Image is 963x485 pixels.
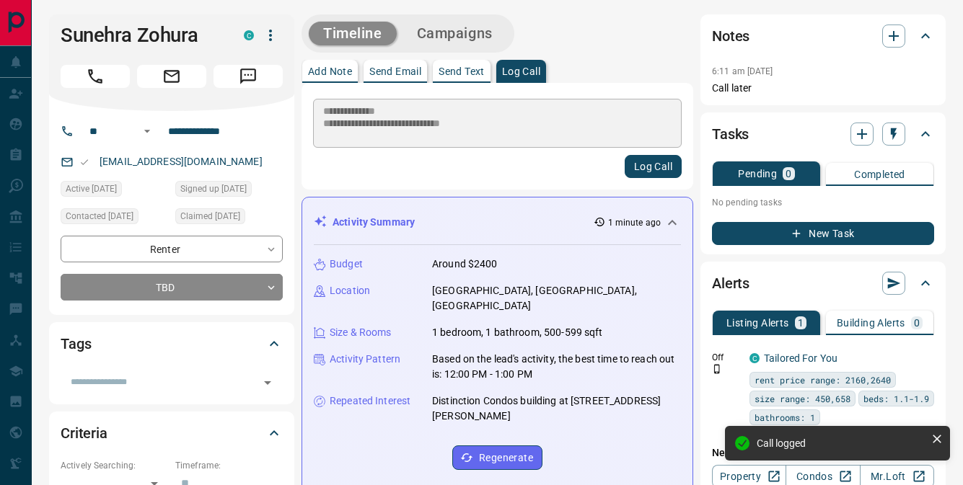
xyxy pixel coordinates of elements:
p: Repeated Interest [330,393,410,409]
p: Pending [738,169,777,179]
a: Tailored For You [764,352,837,364]
div: Tue Dec 10 2024 [175,181,283,201]
p: Distinction Condos building at [STREET_ADDRESS][PERSON_NAME] [432,393,681,424]
p: Add Note [308,66,352,76]
span: Call [61,65,130,88]
button: Open [138,123,156,140]
span: Signed up [DATE] [180,182,247,196]
button: Regenerate [452,445,542,470]
p: Log Call [502,66,540,76]
p: 1 bedroom, 1 bathroom, 500-599 sqft [432,325,603,340]
h2: Criteria [61,422,107,445]
div: Tags [61,326,283,361]
p: New Alert: [712,445,934,460]
span: Email [137,65,206,88]
p: Send Text [439,66,485,76]
p: 0 [914,318,920,328]
h2: Notes [712,25,749,48]
div: Criteria [61,416,283,450]
div: condos.ca [244,30,254,40]
svg: Email Valid [79,157,89,167]
p: [GEOGRAPHIC_DATA], [GEOGRAPHIC_DATA], [GEOGRAPHIC_DATA] [432,283,681,313]
div: Renter [61,236,283,262]
p: Based on the lead's activity, the best time to reach out is: 12:00 PM - 1:00 PM [432,352,681,382]
button: Open [258,373,278,393]
span: Message [214,65,283,88]
p: Actively Searching: [61,459,168,472]
p: Around $2400 [432,257,498,272]
p: Completed [854,169,905,179]
button: Log Call [625,155,682,178]
p: Building Alerts [837,318,905,328]
p: Activity Pattern [330,352,400,367]
p: Size & Rooms [330,325,392,340]
button: Campaigns [403,22,507,45]
span: Active [DATE] [66,182,117,196]
span: size range: 450,658 [755,391,850,406]
p: Call later [712,81,934,96]
p: Timeframe: [175,459,283,472]
div: Tue Dec 10 2024 [61,181,168,201]
h2: Alerts [712,272,749,295]
div: Fri Dec 13 2024 [175,208,283,228]
p: Budget [330,257,363,272]
span: Claimed [DATE] [180,209,240,223]
p: Send Email [369,66,421,76]
p: Listing Alerts [726,318,789,328]
span: beds: 1.1-1.9 [863,391,929,406]
button: Timeline [309,22,397,45]
p: 1 [798,318,804,328]
div: Thu May 08 2025 [61,208,168,228]
p: 6:11 am [DATE] [712,66,773,76]
p: Off [712,351,741,364]
h2: Tasks [712,123,749,146]
div: Call logged [757,437,925,449]
p: Activity Summary [333,215,415,230]
h2: Tags [61,332,91,355]
p: No pending tasks [712,192,934,213]
div: Activity Summary1 minute ago [314,209,681,236]
div: condos.ca [749,353,760,363]
p: 0 [786,169,791,179]
span: bathrooms: 1 [755,410,815,424]
h1: Sunehra Zohura [61,24,222,47]
div: Notes [712,19,934,53]
div: TBD [61,274,283,301]
button: New Task [712,222,934,245]
a: [EMAIL_ADDRESS][DOMAIN_NAME] [100,156,263,167]
span: rent price range: 2160,2640 [755,373,891,387]
div: Alerts [712,266,934,301]
p: Location [330,283,370,298]
span: Contacted [DATE] [66,209,133,223]
svg: Push Notification Only [712,364,722,374]
p: 1 minute ago [608,216,661,229]
div: Tasks [712,117,934,151]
